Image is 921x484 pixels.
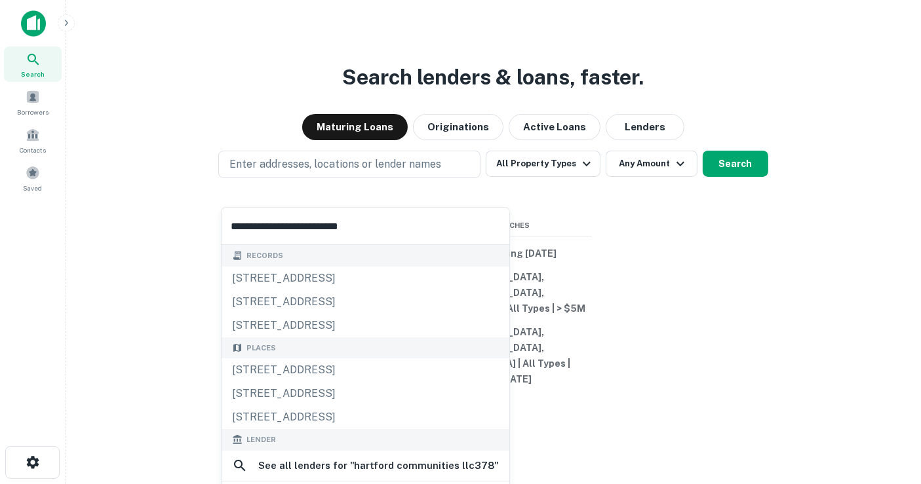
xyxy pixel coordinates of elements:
[21,69,45,79] span: Search
[218,151,480,178] button: Enter addresses, locations or lender names
[246,343,276,354] span: Places
[4,160,62,196] a: Saved
[222,267,509,290] div: [STREET_ADDRESS]
[302,114,408,140] button: Maturing Loans
[246,434,276,445] span: Lender
[343,62,644,93] h3: Search lenders & loans, faster.
[606,114,684,140] button: Lenders
[246,250,283,261] span: Records
[17,107,49,117] span: Borrowers
[486,151,600,177] button: All Property Types
[24,183,43,193] span: Saved
[229,157,441,172] p: Enter addresses, locations or lender names
[413,114,503,140] button: Originations
[21,10,46,37] img: capitalize-icon.png
[703,151,768,177] button: Search
[222,314,509,337] div: [STREET_ADDRESS]
[222,382,509,405] div: [STREET_ADDRESS]
[855,379,921,442] iframe: Chat Widget
[222,405,509,429] div: [STREET_ADDRESS]
[4,47,62,82] a: Search
[4,84,62,120] a: Borrowers
[222,290,509,314] div: [STREET_ADDRESS]
[606,151,697,177] button: Any Amount
[222,358,509,382] div: [STREET_ADDRESS]
[4,122,62,158] a: Contacts
[20,145,46,155] span: Contacts
[258,458,499,474] h6: See all lenders for " hartford communities llc378 "
[509,114,600,140] button: Active Loans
